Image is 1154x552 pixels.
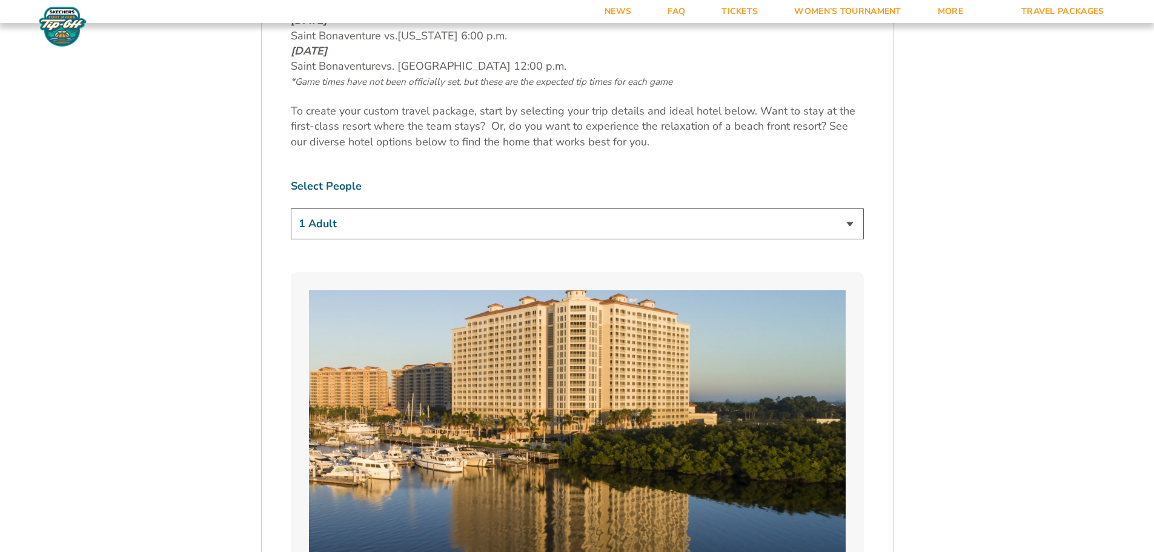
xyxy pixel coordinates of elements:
[381,59,394,73] span: vs.
[397,28,507,43] span: [US_STATE] 6:00 p.m.
[291,76,672,88] span: *Game times have not been officially set, but these are the expected tip times for each game
[36,6,89,47] img: Fort Myers Tip-Off
[291,179,864,194] label: Select People
[291,44,327,58] em: [DATE]
[384,28,397,43] span: vs.
[291,104,864,150] p: To create your custom travel package, start by selecting your trip details and ideal hotel below....
[291,59,672,88] span: [GEOGRAPHIC_DATA] 12:00 p.m.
